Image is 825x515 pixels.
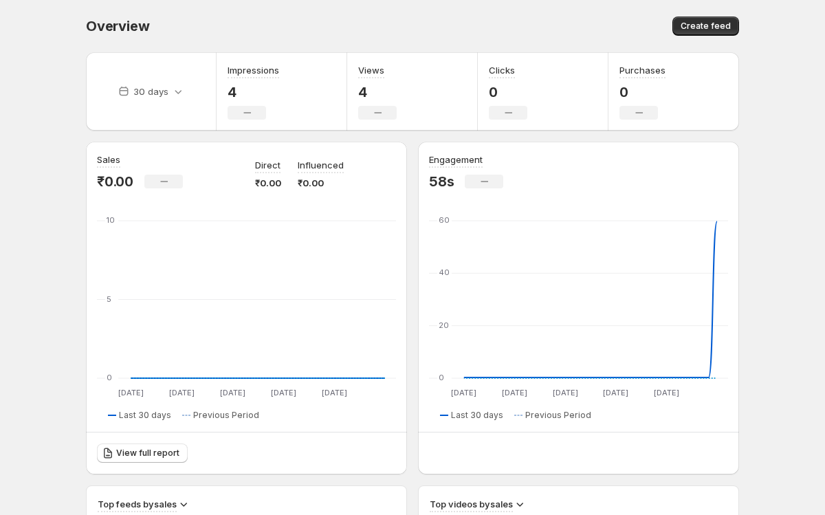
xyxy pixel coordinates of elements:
span: Create feed [681,21,731,32]
span: View full report [116,448,179,459]
text: [DATE] [502,388,527,397]
p: ₹0.00 [298,176,344,190]
text: 0 [107,373,112,382]
text: 40 [439,267,450,277]
text: [DATE] [220,388,245,397]
h3: Purchases [619,63,665,77]
h3: Engagement [429,153,483,166]
p: 0 [619,84,665,100]
text: 0 [439,373,444,382]
text: 60 [439,215,450,225]
p: Direct [255,158,280,172]
span: Previous Period [525,410,591,421]
span: Overview [86,18,149,34]
p: 4 [228,84,279,100]
text: 20 [439,320,449,330]
p: Influenced [298,158,344,172]
h3: Top videos by sales [430,497,513,511]
span: Last 30 days [119,410,171,421]
h3: Top feeds by sales [98,497,177,511]
p: ₹0.00 [97,173,133,190]
p: ₹0.00 [255,176,281,190]
span: Last 30 days [451,410,503,421]
span: Previous Period [193,410,259,421]
text: [DATE] [451,388,476,397]
text: [DATE] [603,388,628,397]
p: 58s [429,173,454,190]
p: 30 days [133,85,168,98]
h3: Sales [97,153,120,166]
h3: Views [358,63,384,77]
text: [DATE] [271,388,296,397]
p: 0 [489,84,527,100]
text: [DATE] [118,388,144,397]
text: [DATE] [169,388,195,397]
text: [DATE] [553,388,578,397]
a: View full report [97,443,188,463]
h3: Impressions [228,63,279,77]
text: 5 [107,294,111,304]
p: 4 [358,84,397,100]
h3: Clicks [489,63,515,77]
text: [DATE] [654,388,679,397]
text: 10 [107,215,115,225]
button: Create feed [672,17,739,36]
text: [DATE] [322,388,347,397]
